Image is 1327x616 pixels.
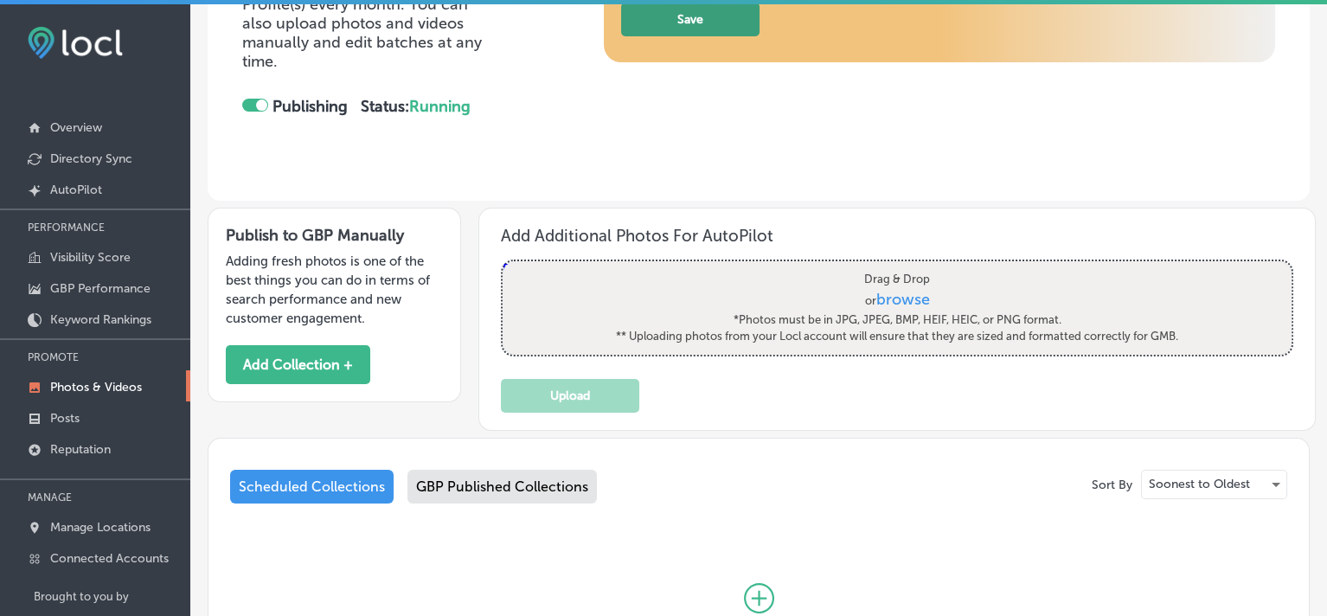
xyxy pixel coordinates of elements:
[501,379,639,413] button: Upload
[50,250,131,265] p: Visibility Score
[28,27,123,59] img: fda3e92497d09a02dc62c9cd864e3231.png
[50,183,102,197] p: AutoPilot
[611,266,1184,351] label: Drag & Drop or *Photos must be in JPG, JPEG, BMP, HEIF, HEIC, or PNG format. ** Uploading photos ...
[50,551,169,566] p: Connected Accounts
[501,226,1293,246] h3: Add Additional Photos For AutoPilot
[407,470,597,504] div: GBP Published Collections
[50,520,151,535] p: Manage Locations
[361,97,471,116] strong: Status:
[1149,476,1250,492] p: Soonest to Oldest
[226,252,443,328] p: Adding fresh photos is one of the best things you can do in terms of search performance and new c...
[34,590,190,603] p: Brought to you by
[230,470,394,504] div: Scheduled Collections
[1142,471,1286,498] div: Soonest to Oldest
[50,120,102,135] p: Overview
[409,97,471,116] span: Running
[50,411,80,426] p: Posts
[50,151,132,166] p: Directory Sync
[1092,478,1132,492] p: Sort By
[272,97,348,116] strong: Publishing
[621,3,760,36] button: Save
[226,226,443,245] h3: Publish to GBP Manually
[50,312,151,327] p: Keyword Rankings
[50,442,111,457] p: Reputation
[226,345,370,384] button: Add Collection +
[50,281,151,296] p: GBP Performance
[876,290,930,309] span: browse
[50,380,142,395] p: Photos & Videos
